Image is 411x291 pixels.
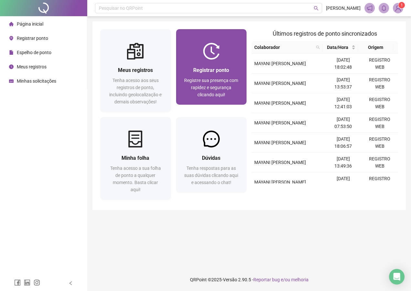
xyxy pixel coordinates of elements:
a: Minha folhaTenha acesso a sua folha de ponto a qualquer momento. Basta clicar aqui! [100,117,171,200]
td: REGISTRO WEB [362,74,398,93]
span: Tenha respostas para as suas dúvidas clicando aqui e acessando o chat! [184,166,238,185]
span: MAYANI [PERSON_NAME] [254,61,306,66]
span: search [315,42,321,52]
td: [DATE] 07:53:50 [325,113,362,133]
span: search [316,45,320,49]
th: Origem [358,41,394,54]
footer: QRPoint © 2025 - 2.90.5 - [87,268,411,291]
span: linkedin [24,279,30,286]
span: Minhas solicitações [17,78,56,84]
td: [DATE] 12:41:03 [325,93,362,113]
a: Meus registrosTenha acesso aos seus registros de ponto, incluindo geolocalização e demais observa... [100,29,171,112]
span: Últimos registros de ponto sincronizados [273,30,377,37]
td: REGISTRO WEB [362,54,398,74]
a: Registrar pontoRegistre sua presença com rapidez e segurança clicando aqui! [176,29,247,105]
span: Meus registros [118,67,153,73]
img: 92120 [393,3,403,13]
span: MAYANI [PERSON_NAME] [254,100,306,106]
td: [DATE] 13:49:36 [325,153,362,172]
span: environment [9,36,14,41]
td: REGISTRO WEB [362,93,398,113]
span: 1 [401,3,403,7]
span: Página inicial [17,21,43,27]
span: clock-circle [9,64,14,69]
span: schedule [9,79,14,83]
div: Open Intercom Messenger [389,269,405,285]
span: MAYANI [PERSON_NAME] [254,160,306,165]
span: Registrar ponto [17,36,48,41]
span: search [314,6,319,11]
span: file [9,50,14,55]
span: MAYANI [PERSON_NAME] [254,81,306,86]
td: [DATE] 18:06:57 [325,133,362,153]
span: bell [381,5,387,11]
span: Versão [223,277,237,282]
span: home [9,22,14,26]
td: REGISTRO WEB [362,113,398,133]
span: Espelho de ponto [17,50,51,55]
span: Tenha acesso aos seus registros de ponto, incluindo geolocalização e demais observações! [109,78,162,104]
td: [DATE] 12:42:31 [325,172,362,192]
span: MAYANI [PERSON_NAME] [254,120,306,125]
span: instagram [34,279,40,286]
span: Reportar bug e/ou melhoria [253,277,309,282]
sup: Atualize o seu contato no menu Meus Dados [398,2,405,8]
th: Data/Hora [322,41,358,54]
span: Registre sua presença com rapidez e segurança clicando aqui! [184,78,238,97]
span: [PERSON_NAME] [326,5,361,12]
span: left [68,281,73,285]
span: Minha folha [121,155,149,161]
span: Data/Hora [325,44,350,51]
span: Tenha acesso a sua folha de ponto a qualquer momento. Basta clicar aqui! [110,166,161,192]
a: DúvidasTenha respostas para as suas dúvidas clicando aqui e acessando o chat! [176,117,247,192]
span: facebook [14,279,21,286]
span: MAYANI [PERSON_NAME] [254,140,306,145]
td: [DATE] 13:53:37 [325,74,362,93]
span: Registrar ponto [193,67,229,73]
span: Meus registros [17,64,47,69]
td: REGISTRO WEB [362,172,398,192]
span: Colaborador [254,44,313,51]
td: REGISTRO WEB [362,153,398,172]
span: notification [367,5,373,11]
td: REGISTRO WEB [362,133,398,153]
td: [DATE] 18:02:48 [325,54,362,74]
span: Dúvidas [202,155,220,161]
span: MAYANI [PERSON_NAME] [254,180,306,185]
